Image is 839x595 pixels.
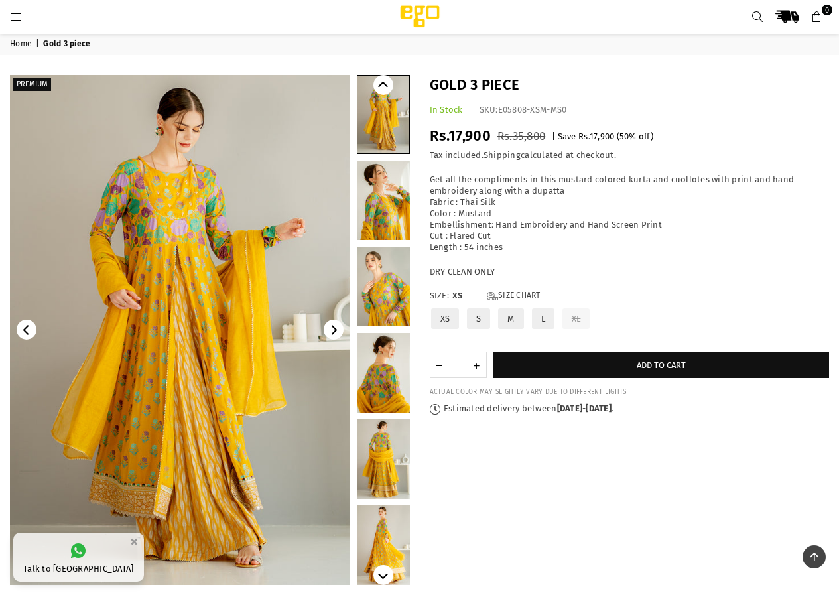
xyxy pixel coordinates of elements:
button: Previous [17,320,36,340]
button: × [126,531,142,553]
label: XL [561,307,592,330]
span: In Stock [430,105,463,115]
button: Previous [373,75,393,95]
button: Next [373,565,393,585]
a: Home [10,39,34,50]
span: Save [558,131,576,141]
span: 50 [619,131,629,141]
label: Size: [430,291,830,302]
div: ACTUAL COLOR MAY SLIGHTLY VARY DUE TO DIFFERENT LIGHTS [430,388,830,397]
span: Add to cart [637,360,686,370]
span: ( % off) [617,131,653,141]
a: Search [745,5,769,29]
label: L [531,307,556,330]
p: DRY CLEAN ONLY [430,267,830,278]
label: S [466,307,491,330]
span: XS [452,291,479,302]
div: SKU: [480,105,567,117]
img: Gold 3 piece [10,75,350,585]
a: Talk to [GEOGRAPHIC_DATA] [13,533,144,582]
span: | [36,39,41,50]
a: 0 [805,5,829,29]
div: Tax included. calculated at checkout. [430,150,830,161]
a: Menu [4,11,28,21]
span: Rs.35,800 [497,129,545,143]
p: Estimated delivery between - . [430,403,830,415]
label: XS [430,307,461,330]
span: Rs.17,900 [430,127,491,145]
span: Rs.17,900 [578,131,614,141]
img: Ego [363,3,476,30]
a: Size Chart [487,291,541,302]
a: Shipping [484,150,521,161]
label: M [497,307,525,330]
span: Gold 3 piece [43,39,92,50]
p: Get all the compliments in this mustard colored kurta and cuollotes with print and hand embroider... [430,174,830,253]
time: [DATE] [557,403,583,413]
button: Next [324,320,344,340]
h1: Gold 3 piece [430,75,830,96]
quantity-input: Quantity [430,352,487,378]
button: Add to cart [493,352,830,378]
label: PREMIUM [13,78,51,91]
span: 0 [822,5,832,15]
span: E05808-XSM-MS0 [498,105,567,115]
time: [DATE] [586,403,612,413]
span: | [552,131,555,141]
